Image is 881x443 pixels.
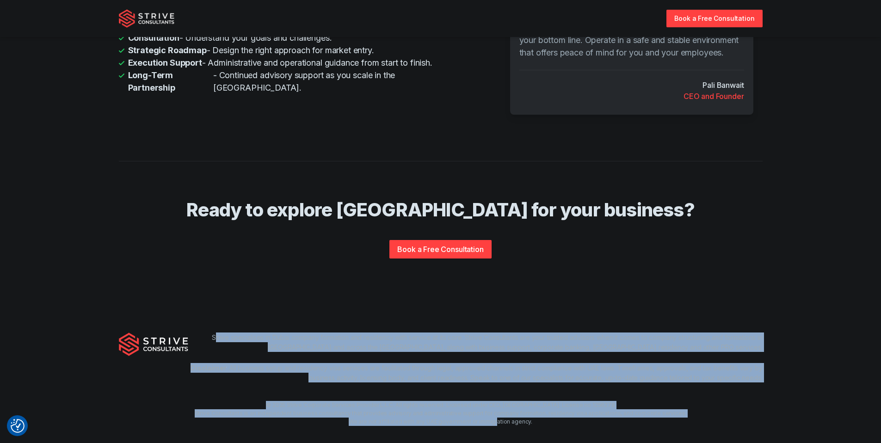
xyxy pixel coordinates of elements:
strong: Long-Term Partnership [128,69,213,94]
li: - Understand your goals and challenges. [119,31,460,44]
img: Strive Consultants [119,9,174,28]
strong: Disclaimer [191,364,226,372]
strong: Consultation [128,31,179,44]
img: Strive Consultants [119,332,188,356]
li: - Design the right approach for market entry. [119,44,460,56]
h4: Ready to explore [GEOGRAPHIC_DATA] for your business? [145,198,737,221]
a: Book a Free Consultation [666,10,762,27]
div: CEO and Founder [684,91,744,102]
p: : All business setup and residency visa services are facilitated through legal, approved channels... [188,363,763,382]
a: Book a Free Consultation [389,240,491,258]
img: Revisit consent button [11,419,25,433]
p: Strive specialises in Dubai company formation and residency with service at its core. Strive Cons... [188,332,763,352]
li: - Continued advisory support as you scale in the [GEOGRAPHIC_DATA]. [119,69,460,94]
strong: Execution Support [128,56,202,69]
cite: Pali Banwait [702,80,744,91]
li: - Administrative and operational guidance from start to finish. [119,56,460,69]
strong: Strategic Roadmap [128,44,207,56]
button: Consent Preferences [11,419,25,433]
